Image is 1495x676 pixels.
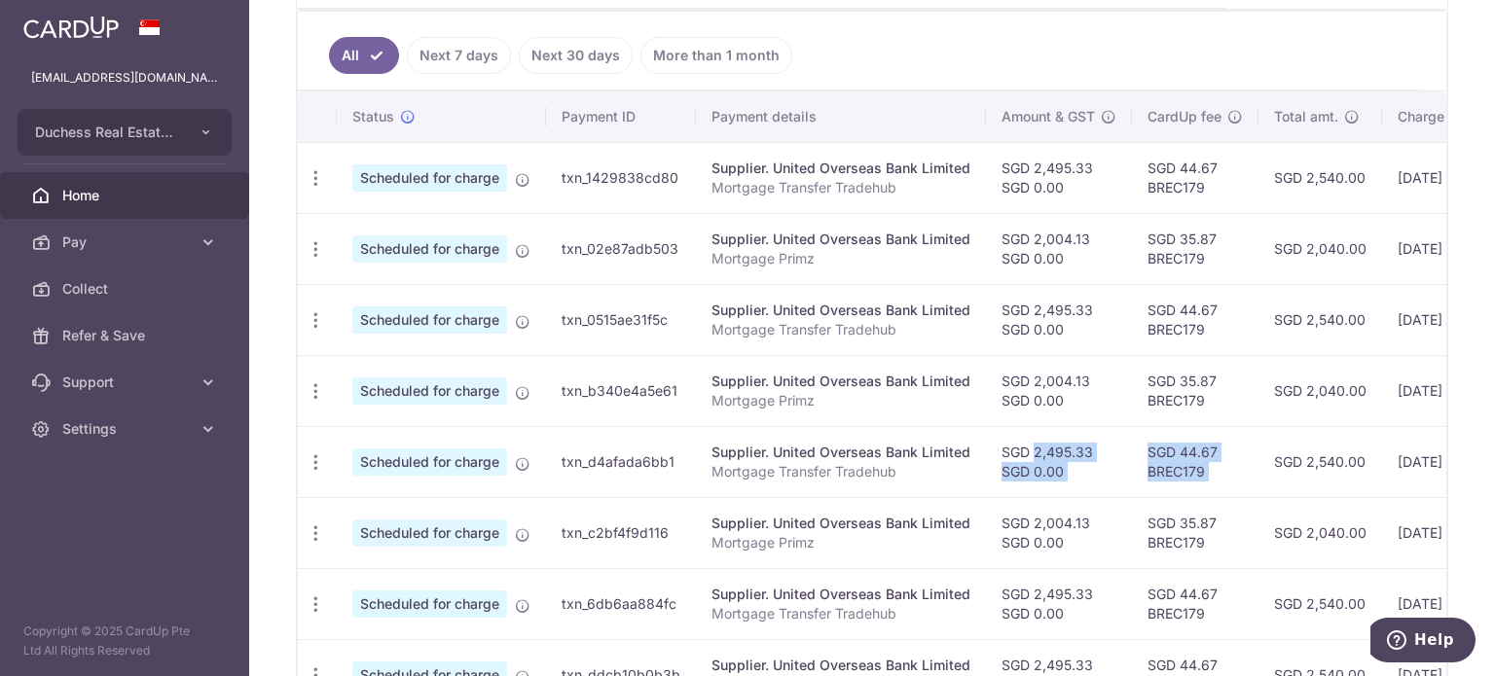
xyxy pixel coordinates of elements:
[407,37,511,74] a: Next 7 days
[986,284,1132,355] td: SGD 2,495.33 SGD 0.00
[62,419,191,439] span: Settings
[711,372,970,391] div: Supplier. United Overseas Bank Limited
[696,91,986,142] th: Payment details
[1258,497,1382,568] td: SGD 2,040.00
[1274,107,1338,126] span: Total amt.
[62,373,191,392] span: Support
[546,213,696,284] td: txn_02e87adb503
[711,320,970,339] p: Mortgage Transfer Tradehub
[986,426,1132,497] td: SGD 2,495.33 SGD 0.00
[1258,568,1382,639] td: SGD 2,540.00
[986,568,1132,639] td: SGD 2,495.33 SGD 0.00
[519,37,633,74] a: Next 30 days
[352,590,507,618] span: Scheduled for charge
[986,355,1132,426] td: SGD 2,004.13 SGD 0.00
[711,514,970,533] div: Supplier. United Overseas Bank Limited
[352,107,394,126] span: Status
[711,178,970,197] p: Mortgage Transfer Tradehub
[1132,213,1258,284] td: SGD 35.87 BREC179
[35,123,179,142] span: Duchess Real Estate Investment Pte Ltd
[546,284,696,355] td: txn_0515ae31f5c
[986,497,1132,568] td: SGD 2,004.13 SGD 0.00
[1398,107,1477,126] span: Charge date
[711,301,970,320] div: Supplier. United Overseas Bank Limited
[1132,142,1258,213] td: SGD 44.67 BREC179
[711,585,970,604] div: Supplier. United Overseas Bank Limited
[352,448,507,476] span: Scheduled for charge
[62,232,191,252] span: Pay
[640,37,792,74] a: More than 1 month
[352,164,507,192] span: Scheduled for charge
[546,355,696,426] td: txn_b340e4a5e61
[352,306,507,334] span: Scheduled for charge
[1258,355,1382,426] td: SGD 2,040.00
[711,656,970,675] div: Supplier. United Overseas Bank Limited
[352,377,507,405] span: Scheduled for charge
[1002,107,1095,126] span: Amount & GST
[62,186,191,205] span: Home
[18,109,232,156] button: Duchess Real Estate Investment Pte Ltd
[546,426,696,497] td: txn_d4afada6bb1
[711,462,970,481] p: Mortgage Transfer Tradehub
[546,497,696,568] td: txn_c2bf4f9d116
[1132,284,1258,355] td: SGD 44.67 BREC179
[711,159,970,178] div: Supplier. United Overseas Bank Limited
[1148,107,1222,126] span: CardUp fee
[546,142,696,213] td: txn_1429838cd80
[711,391,970,410] p: Mortgage Primz
[1132,355,1258,426] td: SGD 35.87 BREC179
[62,279,191,299] span: Collect
[62,326,191,345] span: Refer & Save
[1132,497,1258,568] td: SGD 35.87 BREC179
[546,568,696,639] td: txn_6db6aa884fc
[1258,213,1382,284] td: SGD 2,040.00
[1258,426,1382,497] td: SGD 2,540.00
[31,68,218,88] p: [EMAIL_ADDRESS][DOMAIN_NAME]
[711,230,970,249] div: Supplier. United Overseas Bank Limited
[1258,142,1382,213] td: SGD 2,540.00
[329,37,399,74] a: All
[352,235,507,263] span: Scheduled for charge
[711,249,970,268] p: Mortgage Primz
[1132,568,1258,639] td: SGD 44.67 BREC179
[1370,618,1476,666] iframe: Opens a widget where you can find more information
[711,443,970,462] div: Supplier. United Overseas Bank Limited
[1258,284,1382,355] td: SGD 2,540.00
[546,91,696,142] th: Payment ID
[1132,426,1258,497] td: SGD 44.67 BREC179
[711,533,970,552] p: Mortgage Primz
[23,16,119,39] img: CardUp
[711,604,970,623] p: Mortgage Transfer Tradehub
[986,142,1132,213] td: SGD 2,495.33 SGD 0.00
[352,519,507,547] span: Scheduled for charge
[986,213,1132,284] td: SGD 2,004.13 SGD 0.00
